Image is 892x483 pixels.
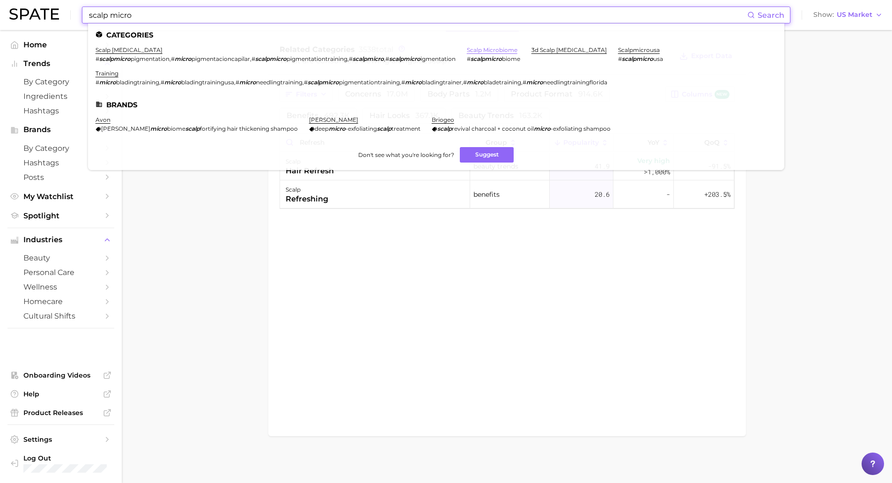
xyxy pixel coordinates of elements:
div: refreshing [286,193,328,205]
span: # [96,55,99,62]
a: avon [96,116,111,123]
a: scalpmicrousa [618,46,660,53]
span: needlingtrainingflorida [543,79,607,86]
span: pigmentationtraining [339,79,400,86]
em: scalpmicro [255,55,287,62]
a: personal care [7,265,114,280]
em: scalp [185,125,200,132]
div: , , , , [96,55,456,62]
span: by Category [23,77,98,86]
em: micro [467,79,484,86]
a: My Watchlist [7,189,114,204]
span: pigmentacioncapilar [192,55,250,62]
span: # [467,55,471,62]
a: by Category [7,141,114,156]
a: Onboarding Videos [7,368,114,382]
button: scalprefreshingbenefits20.6-+203.5% [280,180,734,208]
span: personal care [23,268,98,277]
li: Categories [96,31,777,39]
em: micro [99,79,116,86]
input: Search here for a brand, industry, or ingredient [88,7,747,23]
em: scalpmicro [353,55,384,62]
span: bladingtraining [116,79,159,86]
a: Product Releases [7,406,114,420]
button: Trends [7,57,114,71]
a: Settings [7,432,114,446]
a: beauty [7,251,114,265]
span: deep [315,125,329,132]
span: # [463,79,467,86]
span: Trends [23,59,98,68]
a: cultural shifts [7,309,114,323]
span: Brands [23,126,98,134]
a: Hashtags [7,156,114,170]
span: -exfoliating shampoo [551,125,611,132]
a: Log out. Currently logged in with e-mail anna.katsnelson@mane.com. [7,451,114,476]
span: # [401,79,405,86]
em: micro [405,79,422,86]
em: micro [164,79,181,86]
button: ShowUS Market [811,9,885,21]
span: biome [502,55,520,62]
a: by Category [7,74,114,89]
a: Hashtags [7,104,114,118]
a: Spotlight [7,208,114,223]
span: # [161,79,164,86]
span: # [385,55,389,62]
span: Hashtags [23,106,98,115]
a: Help [7,387,114,401]
a: Home [7,37,114,52]
span: Spotlight [23,211,98,220]
em: micro [329,125,346,132]
em: micro [239,79,256,86]
span: by Category [23,144,98,153]
span: Settings [23,435,98,444]
a: [PERSON_NAME] [309,116,358,123]
a: 3d scalp [MEDICAL_DATA] [531,46,607,53]
span: # [236,79,239,86]
em: scalpmicro [471,55,502,62]
em: scalpmicro [308,79,339,86]
a: briogeo [432,116,454,123]
span: wellness [23,282,98,291]
a: Posts [7,170,114,185]
em: scalpmicro [389,55,420,62]
button: Industries [7,233,114,247]
a: homecare [7,294,114,309]
button: Brands [7,123,114,137]
span: [PERSON_NAME] [101,125,150,132]
em: scalp [377,125,391,132]
span: Help [23,390,98,398]
img: SPATE [9,8,59,20]
span: bladingtrainer [422,79,462,86]
span: homecare [23,297,98,306]
span: - [666,189,670,200]
li: Brands [96,101,777,109]
span: bladingtrainingusa [181,79,234,86]
span: Industries [23,236,98,244]
span: # [251,55,255,62]
span: benefits [473,189,500,200]
span: US Market [837,12,872,17]
span: Product Releases [23,409,98,417]
span: needlingtraining [256,79,302,86]
span: # [349,55,353,62]
span: >1,000% [644,167,670,176]
span: treatment [391,125,420,132]
em: scalpmicro [622,55,653,62]
em: micro [150,125,167,132]
span: Home [23,40,98,49]
em: scalp [437,125,452,132]
span: Search [758,11,784,20]
span: fortifying hair thickening shampoo [200,125,298,132]
span: -exfoliating [346,125,377,132]
span: +203.5% [704,189,730,200]
span: # [96,79,99,86]
span: 20.6 [595,189,610,200]
em: micro [534,125,551,132]
span: bladetraining [484,79,521,86]
span: igmentation [420,55,456,62]
span: Show [813,12,834,17]
span: Log Out [23,454,119,462]
span: usa [653,55,663,62]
